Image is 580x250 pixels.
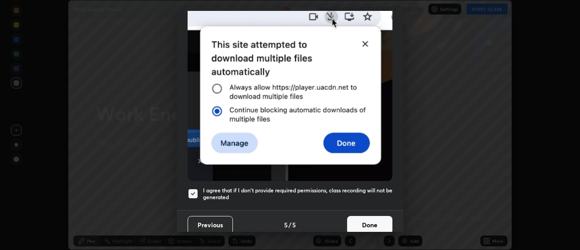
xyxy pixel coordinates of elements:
button: Done [347,216,392,234]
button: Previous [188,216,233,234]
h4: 5 [284,220,288,230]
h4: / [289,220,291,230]
h5: I agree that if I don't provide required permissions, class recording will not be generated [203,187,392,201]
h4: 5 [292,220,296,230]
